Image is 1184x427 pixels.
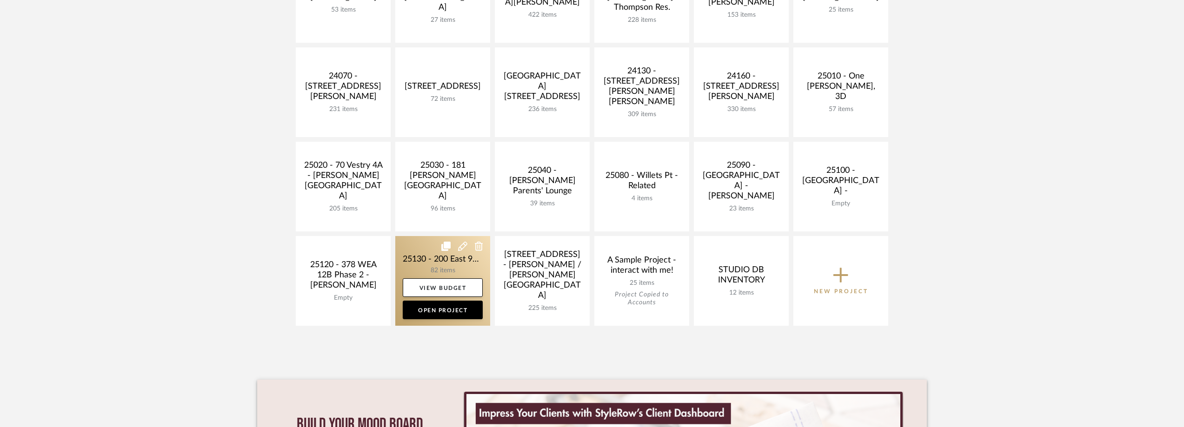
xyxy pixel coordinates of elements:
[602,195,682,203] div: 4 items
[303,105,383,113] div: 231 items
[602,255,682,279] div: A Sample Project - interact with me!
[701,205,781,213] div: 23 items
[701,71,781,105] div: 24160 - [STREET_ADDRESS][PERSON_NAME]
[403,16,483,24] div: 27 items
[602,66,682,111] div: 24130 - [STREET_ADDRESS][PERSON_NAME][PERSON_NAME]
[701,105,781,113] div: 330 items
[801,105,881,113] div: 57 items
[403,95,483,103] div: 72 items
[701,11,781,19] div: 153 items
[602,111,682,118] div: 309 items
[793,236,888,326] button: New Project
[602,291,682,307] div: Project Copied to Accounts
[602,279,682,287] div: 25 items
[814,287,868,296] p: New Project
[303,71,383,105] div: 24070 - [STREET_ADDRESS][PERSON_NAME]
[403,81,483,95] div: [STREET_ADDRESS]
[801,6,881,14] div: 25 items
[801,165,881,200] div: 25100 - [GEOGRAPHIC_DATA] -
[801,71,881,105] div: 25010 - One [PERSON_NAME], 3D
[303,260,383,294] div: 25120 - 378 WEA 12B Phase 2 - [PERSON_NAME]
[701,289,781,297] div: 12 items
[303,160,383,205] div: 25020 - 70 Vestry 4A - [PERSON_NAME][GEOGRAPHIC_DATA]
[303,294,383,302] div: Empty
[502,105,582,113] div: 236 items
[602,16,682,24] div: 228 items
[403,278,483,297] a: View Budget
[403,160,483,205] div: 25030 - 181 [PERSON_NAME][GEOGRAPHIC_DATA]
[701,265,781,289] div: STUDIO DB INVENTORY
[502,165,582,200] div: 25040 - [PERSON_NAME] Parents' Lounge
[801,200,881,208] div: Empty
[502,250,582,304] div: [STREET_ADDRESS] - [PERSON_NAME] / [PERSON_NAME][GEOGRAPHIC_DATA]
[502,304,582,312] div: 225 items
[502,200,582,208] div: 39 items
[403,205,483,213] div: 96 items
[303,205,383,213] div: 205 items
[502,71,582,105] div: [GEOGRAPHIC_DATA][STREET_ADDRESS]
[303,6,383,14] div: 53 items
[502,11,582,19] div: 422 items
[403,301,483,319] a: Open Project
[602,171,682,195] div: 25080 - Willets Pt - Related
[701,160,781,205] div: 25090 - [GEOGRAPHIC_DATA] - [PERSON_NAME]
